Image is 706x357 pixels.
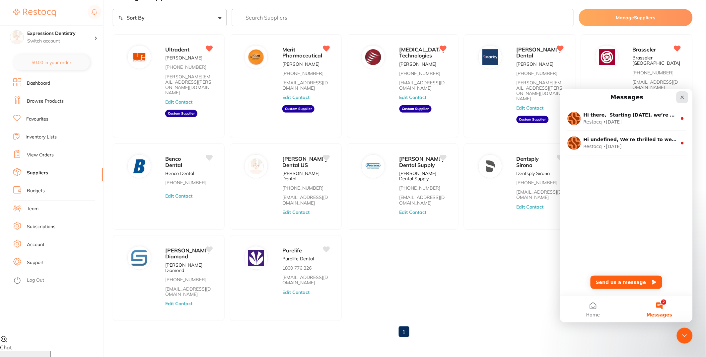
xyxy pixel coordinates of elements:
img: Strauss Diamond [131,250,147,266]
a: 1 [399,325,409,338]
a: Browse Products [27,98,64,105]
div: • [DATE] [43,54,62,61]
img: Dentsply Sirona [482,159,498,175]
button: Edit Contact [282,95,310,100]
span: [MEDICAL_DATA] Technologies [399,46,445,59]
p: 1800 776 326 [282,265,312,271]
img: Ultradent [131,49,147,65]
a: [EMAIL_ADDRESS][DOMAIN_NAME] [165,286,212,297]
button: Edit Contact [165,301,192,306]
span: [PERSON_NAME] Diamond [165,247,210,260]
button: Edit Contact [399,95,427,100]
a: Dashboard [27,80,50,87]
a: [EMAIL_ADDRESS][DOMAIN_NAME] [282,80,329,91]
button: Edit Contact [282,290,310,295]
span: Benco Dental [165,155,182,168]
p: [PHONE_NUMBER] [517,71,558,76]
img: Brasseler [599,49,615,65]
a: Suppliers [27,170,48,176]
p: [PERSON_NAME] Dental Supply [399,171,446,181]
p: [PHONE_NUMBER] [165,64,206,70]
aside: Custom Supplier [399,105,432,113]
button: Send us a message [31,187,102,200]
span: Messages [87,224,112,228]
p: [PHONE_NUMBER] [282,71,323,76]
iframe: Intercom live chat [677,328,693,344]
a: [EMAIL_ADDRESS][DOMAIN_NAME] [282,275,329,285]
h4: Expressions Dentistry [27,30,94,37]
a: [PERSON_NAME][EMAIL_ADDRESS][PERSON_NAME][DOMAIN_NAME] [517,80,563,101]
a: Log Out [27,277,44,284]
span: Dentsply Sirona [517,155,539,168]
a: Restocq Logo [13,5,56,20]
p: [PERSON_NAME] [399,61,437,67]
button: $0.00 in your order [13,54,90,70]
button: Log Out [13,275,101,286]
button: ManageSuppliers [579,9,693,26]
p: [PHONE_NUMBER] [517,180,558,185]
a: Team [27,206,38,212]
a: Inventory Lists [26,134,57,140]
a: [EMAIL_ADDRESS][DOMAIN_NAME] [399,80,446,91]
p: [PHONE_NUMBER] [399,71,441,76]
img: Expressions Dentistry [10,31,24,44]
a: [EMAIL_ADDRESS][DOMAIN_NAME] [517,189,563,200]
img: Purelife [248,250,264,266]
p: [PERSON_NAME] [282,61,319,67]
p: Dentsply Sirona [517,171,550,176]
button: Edit Contact [399,210,427,215]
p: Brasseler [GEOGRAPHIC_DATA] [633,55,680,66]
button: Edit Contact [517,105,544,111]
img: Restocq Logo [13,9,56,17]
img: Darby Dental [482,49,498,65]
a: [EMAIL_ADDRESS][DOMAIN_NAME] [633,79,680,90]
p: [PHONE_NUMBER] [633,70,674,75]
img: Henry Schein Dental US [248,159,264,175]
span: Home [26,224,40,228]
a: Account [27,241,44,248]
span: [PERSON_NAME] Dental [517,46,561,59]
p: [PERSON_NAME] [517,61,554,67]
p: [PERSON_NAME] Dental [282,171,329,181]
p: [PERSON_NAME] Diamond [165,262,212,273]
input: Search Suppliers [232,9,574,26]
span: [PERSON_NAME] Dental US [282,155,327,168]
button: Edit Contact [165,193,192,199]
a: View Orders [27,152,54,158]
aside: Custom Supplier [282,105,315,113]
span: Merit Pharmaceutical [282,46,322,59]
a: Subscriptions [27,223,55,230]
p: Benco Dental [165,171,194,176]
p: [PHONE_NUMBER] [165,180,206,185]
button: Edit Contact [517,204,544,210]
span: Ultradent [165,46,189,53]
aside: Custom Supplier [165,110,197,117]
span: Brasseler [633,46,656,53]
p: Purelife Dental [282,256,314,261]
p: Switch account [27,38,94,45]
img: Dental Implant Technologies [365,49,381,65]
a: Favourites [26,116,48,123]
span: [PERSON_NAME] Dental Supply [399,155,444,168]
button: Edit Contact [165,99,192,105]
a: [EMAIL_ADDRESS][DOMAIN_NAME] [399,195,446,205]
img: Pearson Dental Supply [365,159,381,175]
img: Merit Pharmaceutical [248,49,264,65]
a: Support [27,259,44,266]
img: Benco Dental [131,159,147,175]
a: Budgets [27,188,45,194]
a: [PERSON_NAME][EMAIL_ADDRESS][PERSON_NAME][DOMAIN_NAME] [165,74,212,95]
button: Messages [66,207,133,234]
iframe: Intercom live chat [560,89,693,322]
a: [EMAIL_ADDRESS][DOMAIN_NAME] [282,195,329,205]
p: [PHONE_NUMBER] [165,277,206,282]
p: [PHONE_NUMBER] [282,185,323,191]
div: Restocq [24,54,42,61]
button: Edit Contact [282,210,310,215]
